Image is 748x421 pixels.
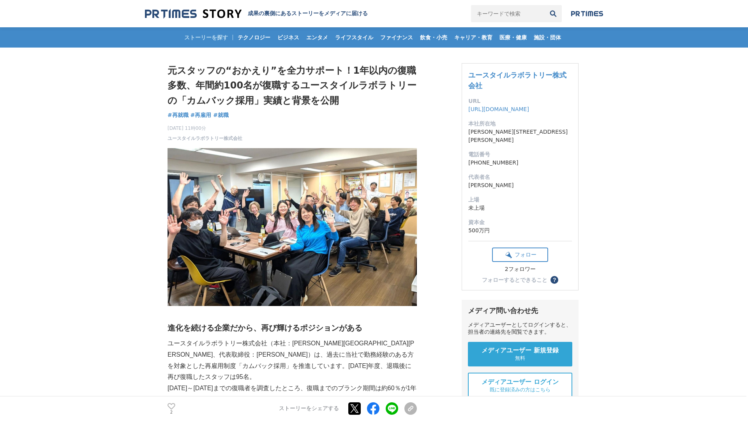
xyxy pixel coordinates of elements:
a: ユースタイルラボラトリー株式会社 [468,71,566,90]
span: メディアユーザー ログイン [482,378,559,386]
p: 2 [168,410,175,414]
a: メディアユーザー ログイン 既に登録済みの方はこちら [468,373,572,399]
span: [DATE] 11時00分 [168,125,242,132]
a: ビジネス [274,27,302,48]
img: prtimes [571,11,603,17]
div: 2フォロワー [492,266,548,273]
dt: URL [468,97,572,105]
span: 無料 [515,355,525,362]
a: [URL][DOMAIN_NAME] [468,106,529,112]
a: #再雇用 [191,111,212,119]
button: フォロー [492,248,548,262]
a: ユースタイルラボラトリー株式会社 [168,135,242,142]
h2: 進化を続ける企業だから、再び輝けるポジションがある [168,322,417,334]
a: #就職 [213,111,229,119]
span: エンタメ [303,34,331,41]
a: 医療・健康 [496,27,530,48]
img: 成果の裏側にあるストーリーをメディアに届ける [145,9,242,19]
a: ライフスタイル [332,27,376,48]
span: ビジネス [274,34,302,41]
dd: 500万円 [468,226,572,235]
span: ライフスタイル [332,34,376,41]
p: [DATE]～[DATE]までの復職者を調査したところ、復職までのブランク期間は約60％が1年以内でした。 [168,383,417,405]
span: #再雇用 [191,111,212,119]
a: キャリア・教育 [451,27,496,48]
dd: [PERSON_NAME][STREET_ADDRESS][PERSON_NAME] [468,128,572,144]
a: 施設・団体 [531,27,564,48]
span: ファイナンス [377,34,416,41]
a: 飲食・小売 [417,27,450,48]
h2: 成果の裏側にあるストーリーをメディアに届ける [248,10,368,17]
span: テクノロジー [235,34,273,41]
dd: [PERSON_NAME] [468,181,572,189]
a: ファイナンス [377,27,416,48]
div: メディアユーザーとしてログインすると、担当者の連絡先を閲覧できます。 [468,322,572,336]
a: エンタメ [303,27,331,48]
p: ストーリーをシェアする [279,405,339,412]
img: thumbnail_5e65eb70-7254-11f0-ad75-a15d8acbbc29.jpg [168,148,417,306]
button: ？ [550,276,558,284]
a: #再就職 [168,111,189,119]
input: キーワードで検索 [471,5,545,22]
div: メディア問い合わせ先 [468,306,572,315]
div: フォローするとできること [482,277,547,283]
span: メディアユーザー 新規登録 [482,347,559,355]
dt: 上場 [468,196,572,204]
span: 既に登録済みの方はこちら [490,386,550,393]
span: ？ [552,277,557,283]
span: 飲食・小売 [417,34,450,41]
span: キャリア・教育 [451,34,496,41]
dt: 代表者名 [468,173,572,181]
a: 成果の裏側にあるストーリーをメディアに届ける 成果の裏側にあるストーリーをメディアに届ける [145,9,368,19]
button: 検索 [545,5,562,22]
dt: 本社所在地 [468,120,572,128]
span: #就職 [213,111,229,119]
span: 施設・団体 [531,34,564,41]
a: テクノロジー [235,27,273,48]
p: ユースタイルラボラトリー株式会社（本社：[PERSON_NAME][GEOGRAPHIC_DATA][PERSON_NAME]、代表取締役：[PERSON_NAME]）は、過去に当社で勤務経験の... [168,338,417,383]
span: #再就職 [168,111,189,119]
span: 医療・健康 [496,34,530,41]
a: メディアユーザー 新規登録 無料 [468,342,572,366]
h1: 元スタッフの“おかえり”を全力サポート！1年以内の復職多数、年間約100名が復職するユースタイルラボラトリーの「カムバック採用」実績と背景を公開 [168,63,417,108]
dd: 未上場 [468,204,572,212]
dt: 資本金 [468,218,572,226]
dt: 電話番号 [468,150,572,159]
dd: [PHONE_NUMBER] [468,159,572,167]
